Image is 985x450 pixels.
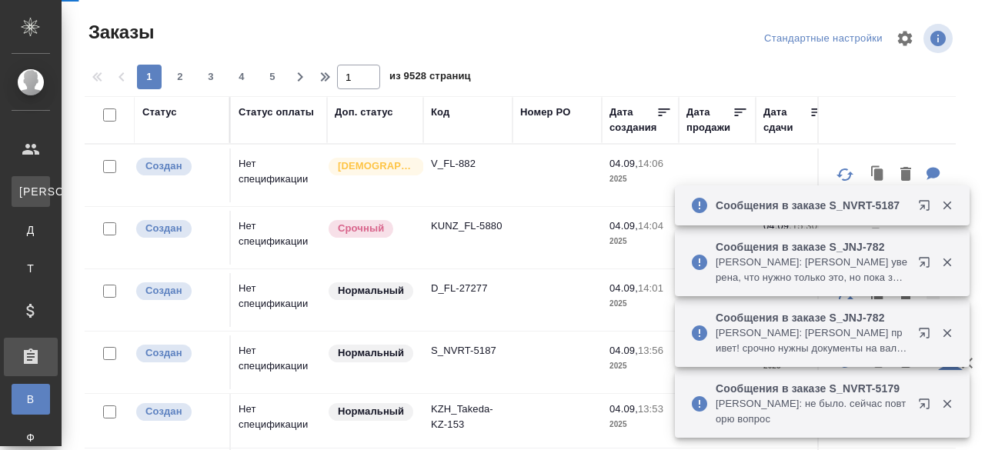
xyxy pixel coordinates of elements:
div: Выставляется автоматически при создании заказа [135,218,222,239]
p: Сообщения в заказе S_JNJ-782 [716,310,908,325]
p: 04.09, [609,403,638,415]
button: Закрыть [931,326,963,340]
p: Создан [145,404,182,419]
p: [PERSON_NAME]: [PERSON_NAME] привет! срочно нужны документы на валиджона - инспекторы запросили [716,325,908,356]
div: Статус по умолчанию для стандартных заказов [327,343,416,364]
div: Выставляется автоматически при создании заказа [135,402,222,422]
div: Выставляется автоматически при создании заказа [135,156,222,177]
span: Д [19,222,42,238]
p: 14:04 [638,220,663,232]
button: Закрыть [931,198,963,212]
button: Клонировать [863,159,893,191]
span: 3 [199,69,223,85]
td: Нет спецификации [231,394,327,448]
div: Дата продажи [686,105,733,135]
p: Создан [145,283,182,298]
p: Создан [145,345,182,361]
p: Срочный [338,221,384,236]
div: Доп. статус [335,105,393,120]
p: Создан [145,221,182,236]
p: Сообщения в заказе S_NVRT-5179 [716,381,908,396]
p: [PERSON_NAME]: не было. сейчас повторю вопрос [716,396,908,427]
button: 4 [229,65,254,89]
span: Т [19,261,42,276]
p: Сообщения в заказе S_NVRT-5187 [716,198,908,213]
td: Нет спецификации [231,211,327,265]
div: Номер PO [520,105,570,120]
p: D_FL-27277 [431,281,505,296]
p: V_FL-882 [431,156,505,172]
p: 04.09, [609,220,638,232]
button: Удалить [893,159,919,191]
p: 14:06 [638,158,663,169]
p: Сообщения в заказе S_JNJ-782 [716,239,908,255]
span: 5 [260,69,285,85]
div: Дата сдачи [763,105,810,135]
span: [PERSON_NAME] [19,184,42,199]
p: 14:01 [638,282,663,294]
button: Закрыть [931,397,963,411]
a: [PERSON_NAME] [12,176,50,207]
span: Посмотреть информацию [923,24,956,53]
p: [DEMOGRAPHIC_DATA] [338,158,415,174]
p: 04.09, [609,345,638,356]
span: В [19,392,42,407]
div: Выставляется автоматически для первых 3 заказов нового контактного лица. Особое внимание [327,156,416,177]
span: Заказы [85,20,154,45]
button: 5 [260,65,285,89]
p: 13:56 [638,345,663,356]
p: Создан [145,158,182,174]
button: Закрыть [931,255,963,269]
p: KUNZ_FL-5880 [431,218,505,234]
span: Настроить таблицу [886,20,923,57]
div: Статус [142,105,177,120]
a: В [12,384,50,415]
span: 2 [168,69,192,85]
div: Выставляется автоматически при создании заказа [135,343,222,364]
p: 13:53 [638,403,663,415]
p: 04.09, [609,282,638,294]
p: S_NVRT-5187 [431,343,505,358]
td: Нет спецификации [231,273,327,327]
td: Нет спецификации [231,148,327,202]
p: 2025 [609,172,671,187]
div: Выставляется автоматически, если на указанный объем услуг необходимо больше времени в стандартном... [327,218,416,239]
p: 04.09, [609,158,638,169]
p: KZH_Takeda-KZ-153 [431,402,505,432]
div: Статус по умолчанию для стандартных заказов [327,281,416,302]
button: Открыть в новой вкладке [909,247,946,284]
button: 3 [199,65,223,89]
div: Статус оплаты [239,105,314,120]
button: Открыть в новой вкладке [909,388,946,425]
button: 2 [168,65,192,89]
p: Нормальный [338,345,404,361]
a: Д [12,215,50,245]
span: из 9528 страниц [389,67,471,89]
button: Открыть в новой вкладке [909,190,946,227]
p: 2025 [609,234,671,249]
button: Открыть в новой вкладке [909,318,946,355]
div: Дата создания [609,105,656,135]
div: Код [431,105,449,120]
div: Статус по умолчанию для стандартных заказов [327,402,416,422]
td: Нет спецификации [231,335,327,389]
p: 2025 [609,358,671,374]
p: Нормальный [338,283,404,298]
p: 2025 [609,417,671,432]
div: Выставляется автоматически при создании заказа [135,281,222,302]
p: Нормальный [338,404,404,419]
a: Т [12,253,50,284]
p: 2025 [609,296,671,312]
button: Обновить [826,156,863,193]
span: 4 [229,69,254,85]
p: [PERSON_NAME]: [PERSON_NAME] уверена, что нужно только это, но пока запросила у него диплом и он ... [716,255,908,285]
span: Ф [19,430,42,445]
div: split button [760,27,886,51]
